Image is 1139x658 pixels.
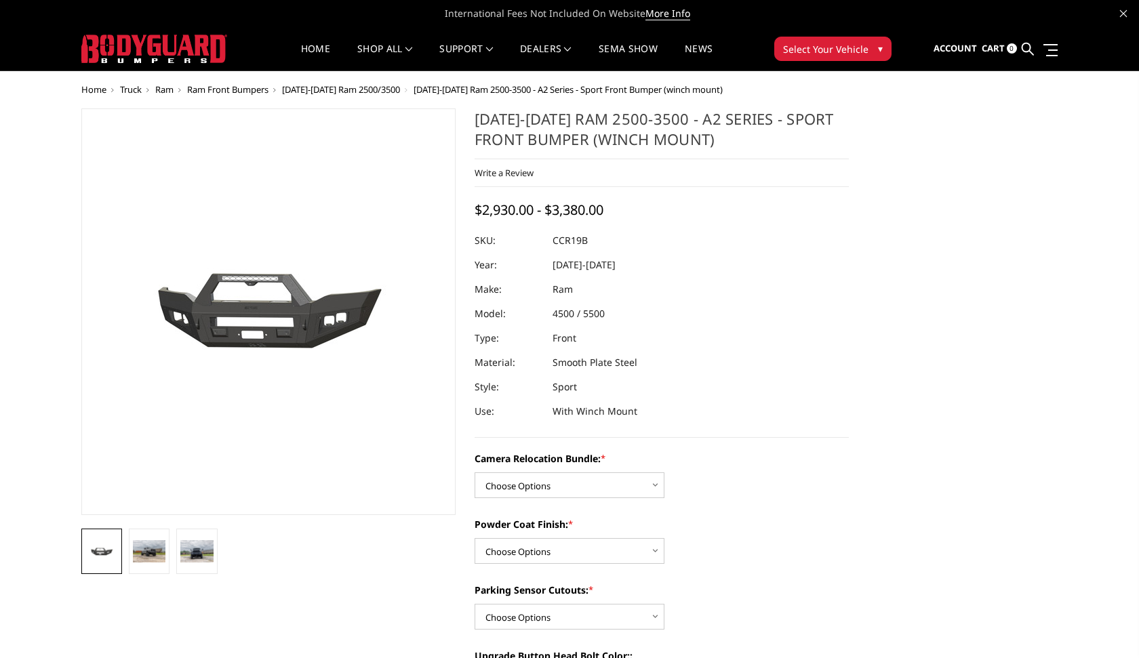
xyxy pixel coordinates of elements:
button: Select Your Vehicle [774,37,892,61]
label: Camera Relocation Bundle: [475,451,849,466]
span: ▾ [878,41,883,56]
dd: [DATE]-[DATE] [553,253,616,277]
dt: Type: [475,326,542,350]
label: Powder Coat Finish: [475,517,849,531]
a: Support [439,44,493,70]
dd: Ram [553,277,573,302]
img: 2019-2025 Ram 2500-3500 - A2 Series - Sport Front Bumper (winch mount) [99,236,438,388]
span: Cart [982,42,1005,54]
img: 2019-2025 Ram 2500-3500 - A2 Series - Sport Front Bumper (winch mount) [85,544,118,559]
label: Parking Sensor Cutouts: [475,583,849,597]
a: Home [301,44,330,70]
span: 0 [1007,43,1017,54]
dt: Model: [475,302,542,326]
a: shop all [357,44,412,70]
dt: Make: [475,277,542,302]
a: Home [81,83,106,96]
span: Select Your Vehicle [783,42,868,56]
h1: [DATE]-[DATE] Ram 2500-3500 - A2 Series - Sport Front Bumper (winch mount) [475,108,849,159]
a: Dealers [520,44,572,70]
a: Write a Review [475,167,534,179]
img: 2019-2025 Ram 2500-3500 - A2 Series - Sport Front Bumper (winch mount) [133,540,165,562]
img: 2019-2025 Ram 2500-3500 - A2 Series - Sport Front Bumper (winch mount) [180,540,213,562]
a: Cart 0 [982,30,1017,67]
dt: Use: [475,399,542,424]
a: Ram Front Bumpers [187,83,268,96]
a: SEMA Show [599,44,658,70]
dt: Year: [475,253,542,277]
a: [DATE]-[DATE] Ram 2500/3500 [282,83,400,96]
span: [DATE]-[DATE] Ram 2500-3500 - A2 Series - Sport Front Bumper (winch mount) [414,83,723,96]
img: BODYGUARD BUMPERS [81,35,227,63]
span: $2,930.00 - $3,380.00 [475,201,603,219]
dd: Smooth Plate Steel [553,350,637,375]
span: Account [934,42,977,54]
dd: With Winch Mount [553,399,637,424]
dd: Sport [553,375,577,399]
dd: Front [553,326,576,350]
dd: CCR19B [553,228,588,253]
a: 2019-2025 Ram 2500-3500 - A2 Series - Sport Front Bumper (winch mount) [81,108,456,515]
a: Ram [155,83,174,96]
dt: Style: [475,375,542,399]
dd: 4500 / 5500 [553,302,605,326]
a: More Info [645,7,690,20]
a: Truck [120,83,142,96]
a: Account [934,30,977,67]
dt: Material: [475,350,542,375]
a: News [685,44,713,70]
dt: SKU: [475,228,542,253]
